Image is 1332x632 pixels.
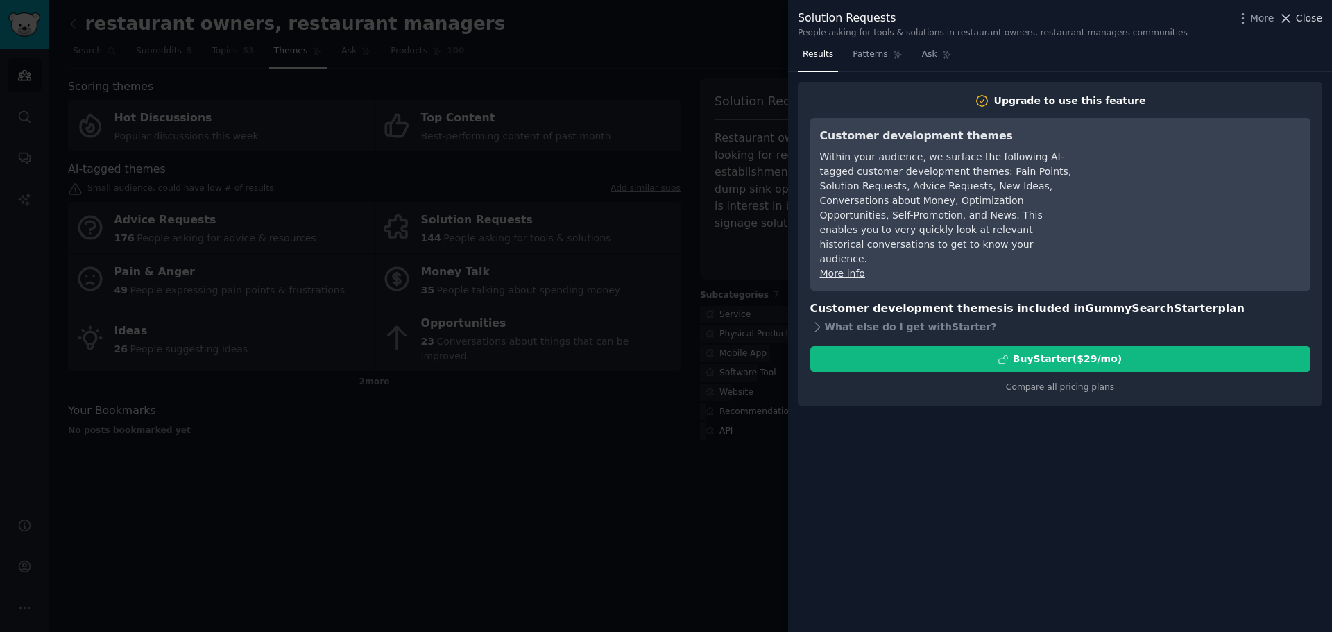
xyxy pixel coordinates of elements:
[820,268,865,279] a: More info
[853,49,887,61] span: Patterns
[1236,11,1274,26] button: More
[1013,352,1122,366] div: Buy Starter ($ 29 /mo )
[798,27,1188,40] div: People asking for tools & solutions in restaurant owners, restaurant managers communities
[810,346,1310,372] button: BuyStarter($29/mo)
[922,49,937,61] span: Ask
[820,128,1073,145] h3: Customer development themes
[1250,11,1274,26] span: More
[1085,302,1218,315] span: GummySearch Starter
[1093,128,1301,232] iframe: YouTube video player
[1296,11,1322,26] span: Close
[820,150,1073,266] div: Within your audience, we surface the following AI-tagged customer development themes: Pain Points...
[1279,11,1322,26] button: Close
[803,49,833,61] span: Results
[798,44,838,72] a: Results
[798,10,1188,27] div: Solution Requests
[917,44,957,72] a: Ask
[1006,382,1114,392] a: Compare all pricing plans
[994,94,1146,108] div: Upgrade to use this feature
[810,300,1310,318] h3: Customer development themes is included in plan
[848,44,907,72] a: Patterns
[810,317,1310,336] div: What else do I get with Starter ?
